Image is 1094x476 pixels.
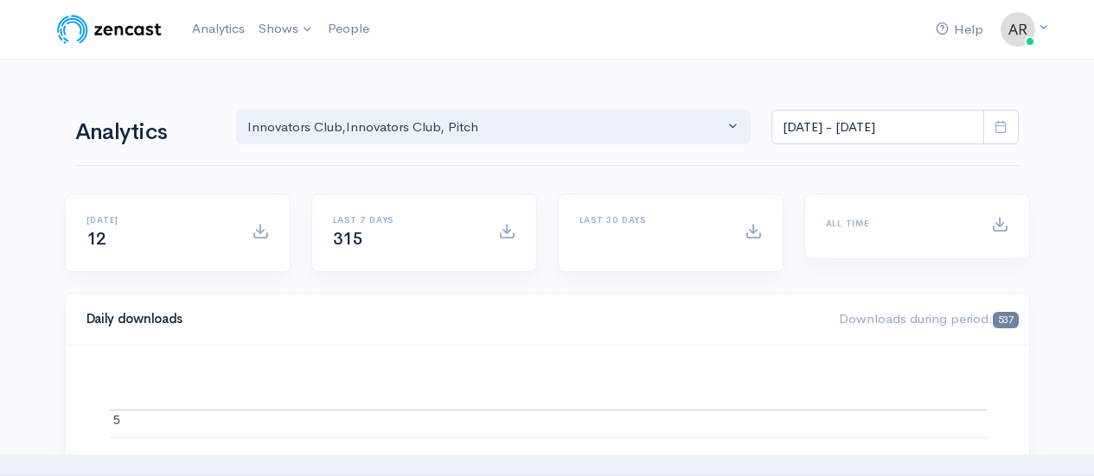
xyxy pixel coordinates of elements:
[185,10,252,48] a: Analytics
[86,215,231,225] h6: [DATE]
[54,12,164,47] img: ZenCast Logo
[333,215,477,225] h6: Last 7 days
[1001,12,1035,47] img: ...
[236,110,752,145] button: Innovators Club, Innovators Club, Pitch
[75,120,215,145] h1: Analytics
[1035,417,1077,459] iframe: gist-messenger-bubble-iframe
[321,10,376,48] a: People
[86,312,819,327] h4: Daily downloads
[993,312,1018,328] span: 537
[826,219,970,228] h6: All time
[252,10,321,48] a: Shows
[771,110,984,145] input: analytics date range selector
[579,215,724,225] h6: Last 30 days
[113,412,120,426] text: 5
[929,11,990,48] a: Help
[333,228,363,250] span: 315
[839,310,1018,327] span: Downloads during period:
[86,228,106,250] span: 12
[247,117,725,137] div: Innovators Club , Innovators Club, Pitch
